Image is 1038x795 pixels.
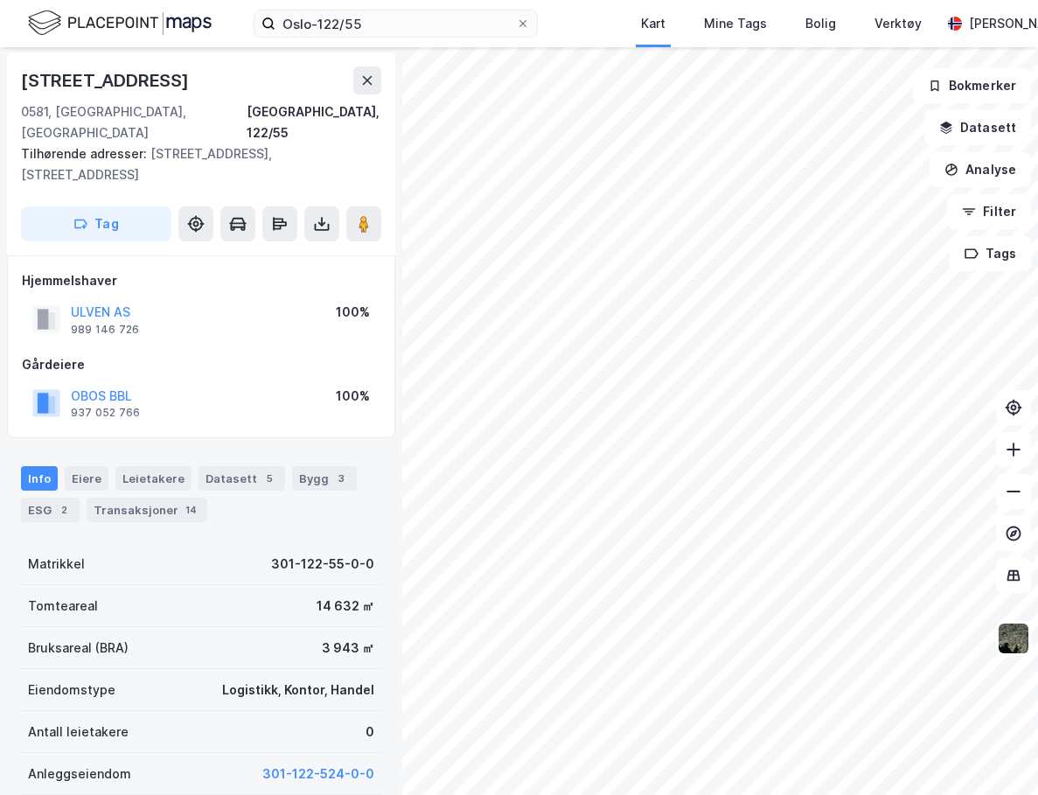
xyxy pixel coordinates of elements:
div: Datasett [199,466,285,491]
div: 2 [55,501,73,519]
button: Analyse [930,152,1031,187]
div: 937 052 766 [71,406,140,420]
div: 3 [332,470,350,487]
div: Eiendomstype [28,680,115,701]
button: Tags [950,236,1031,271]
div: Verktøy [874,13,922,34]
div: Leietakere [115,466,192,491]
div: 3 943 ㎡ [322,638,374,659]
div: 5 [261,470,278,487]
div: Antall leietakere [28,722,129,743]
div: Eiere [65,466,108,491]
div: Anleggseiendom [28,764,131,785]
div: Tomteareal [28,596,98,617]
div: [STREET_ADDRESS], [STREET_ADDRESS] [21,143,367,185]
div: 100% [336,302,370,323]
div: [GEOGRAPHIC_DATA], 122/55 [247,101,381,143]
div: 989 146 726 [71,323,139,337]
div: 0581, [GEOGRAPHIC_DATA], [GEOGRAPHIC_DATA] [21,101,247,143]
div: Mine Tags [704,13,767,34]
button: Tag [21,206,171,241]
div: Info [21,466,58,491]
div: Hjemmelshaver [22,270,380,291]
div: Transaksjoner [87,498,207,522]
div: 14 [182,501,200,519]
div: Matrikkel [28,554,85,575]
iframe: Chat Widget [951,711,1038,795]
div: Logistikk, Kontor, Handel [222,680,374,701]
div: Bolig [805,13,836,34]
div: [STREET_ADDRESS] [21,66,192,94]
button: 301-122-524-0-0 [262,764,374,785]
div: Bygg [292,466,357,491]
span: Tilhørende adresser: [21,146,150,161]
button: Filter [947,194,1031,229]
button: Datasett [924,110,1031,145]
div: Bruksareal (BRA) [28,638,129,659]
input: Søk på adresse, matrikkel, gårdeiere, leietakere eller personer [275,10,516,37]
div: ESG [21,498,80,522]
div: 0 [366,722,374,743]
img: 9k= [997,622,1030,655]
div: 301-122-55-0-0 [271,554,374,575]
img: logo.f888ab2527a4732fd821a326f86c7f29.svg [28,8,212,38]
div: Gårdeiere [22,354,380,375]
button: Bokmerker [913,68,1031,103]
div: Kontrollprogram for chat [951,711,1038,795]
div: 14 632 ㎡ [317,596,374,617]
div: Kart [641,13,665,34]
div: 100% [336,386,370,407]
